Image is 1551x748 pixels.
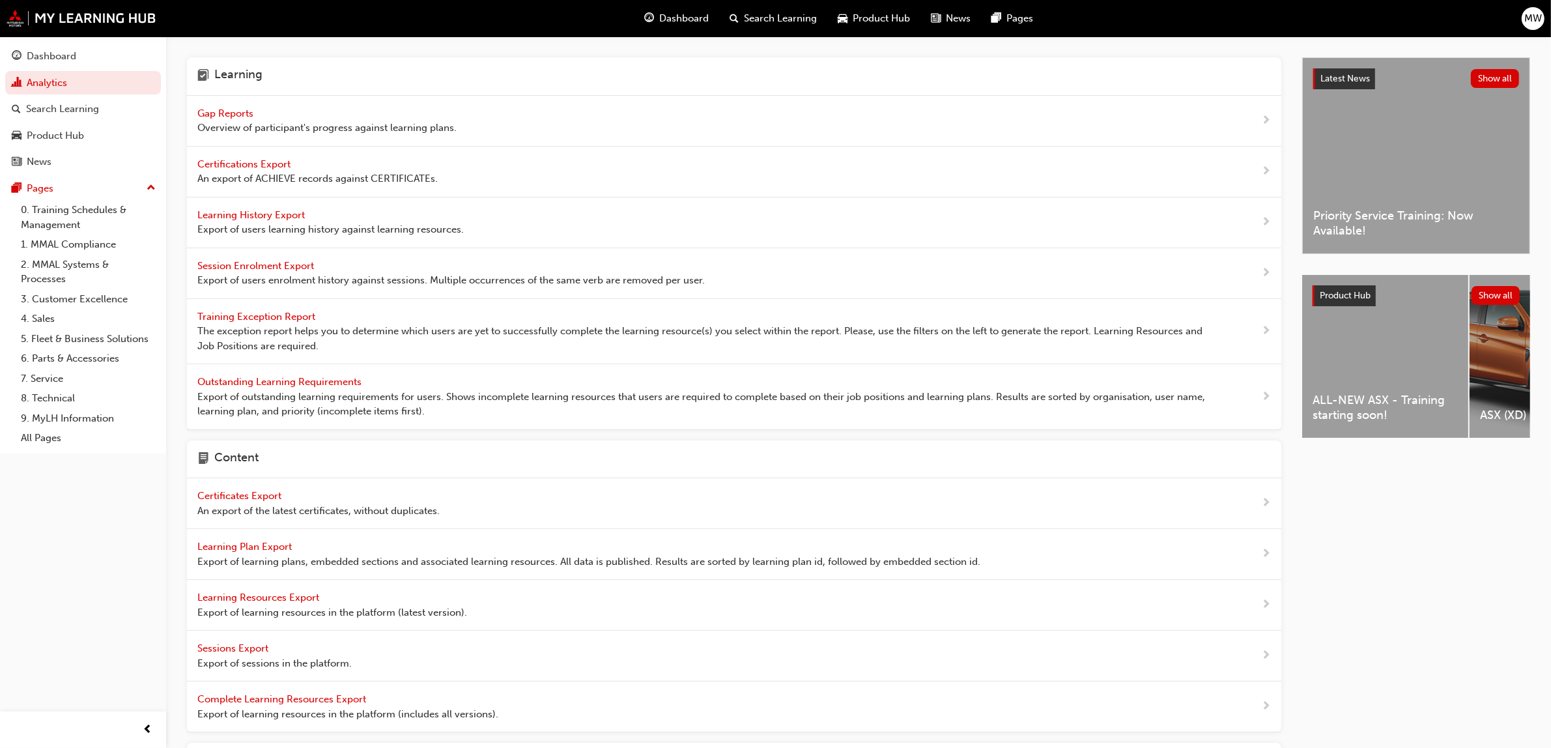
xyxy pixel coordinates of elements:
[1522,7,1544,30] button: MW
[27,154,51,169] div: News
[197,68,209,85] span: learning-icon
[26,102,99,117] div: Search Learning
[27,49,76,64] div: Dashboard
[197,642,271,654] span: Sessions Export
[5,44,161,68] a: Dashboard
[16,428,161,448] a: All Pages
[720,5,828,32] a: search-iconSearch Learning
[16,329,161,349] a: 5. Fleet & Business Solutions
[634,5,720,32] a: guage-iconDashboard
[1261,648,1271,664] span: next-icon
[187,197,1281,248] a: Learning History Export Export of users learning history against learning resources.next-icon
[12,130,21,142] span: car-icon
[828,5,921,32] a: car-iconProduct Hub
[197,376,364,388] span: Outstanding Learning Requirements
[187,529,1281,580] a: Learning Plan Export Export of learning plans, embedded sections and associated learning resource...
[921,5,982,32] a: news-iconNews
[197,656,352,671] span: Export of sessions in the platform.
[1471,69,1520,88] button: Show all
[982,5,1044,32] a: pages-iconPages
[5,177,161,201] button: Pages
[147,180,156,197] span: up-icon
[16,349,161,369] a: 6. Parts & Accessories
[16,289,161,309] a: 3. Customer Excellence
[745,11,818,26] span: Search Learning
[197,324,1219,353] span: The exception report helps you to determine which users are yet to successfully complete the lear...
[197,707,498,722] span: Export of learning resources in the platform (includes all versions).
[1261,546,1271,562] span: next-icon
[1261,323,1271,339] span: next-icon
[1302,275,1468,438] a: ALL-NEW ASX - Training starting soon!
[12,51,21,63] span: guage-icon
[838,10,848,27] span: car-icon
[187,682,1281,732] a: Complete Learning Resources Export Export of learning resources in the platform (includes all ver...
[16,255,161,289] a: 2. MMAL Systems & Processes
[197,592,322,603] span: Learning Resources Export
[946,11,971,26] span: News
[27,128,84,143] div: Product Hub
[197,451,209,468] span: page-icon
[214,68,263,85] h4: Learning
[1261,265,1271,281] span: next-icon
[1261,214,1271,231] span: next-icon
[5,42,161,177] button: DashboardAnalyticsSearch LearningProduct HubNews
[197,541,294,553] span: Learning Plan Export
[12,104,21,115] span: search-icon
[1472,286,1520,305] button: Show all
[197,171,438,186] span: An export of ACHIEVE records against CERTIFICATEs.
[1320,73,1370,84] span: Latest News
[197,121,457,136] span: Overview of participant's progress against learning plans.
[197,222,464,237] span: Export of users learning history against learning resources.
[1261,164,1271,180] span: next-icon
[16,200,161,235] a: 0. Training Schedules & Management
[1313,209,1519,238] span: Priority Service Training: Now Available!
[197,390,1219,419] span: Export of outstanding learning requirements for users. Shows incomplete learning resources that u...
[7,10,156,27] img: mmal
[12,78,21,89] span: chart-icon
[992,10,1002,27] span: pages-icon
[197,605,467,620] span: Export of learning resources in the platform (latest version).
[1524,11,1542,26] span: MW
[197,504,440,519] span: An export of the latest certificates, without duplicates.
[12,183,21,195] span: pages-icon
[1313,393,1458,422] span: ALL-NEW ASX - Training starting soon!
[187,147,1281,197] a: Certifications Export An export of ACHIEVE records against CERTIFICATEs.next-icon
[1313,68,1519,89] a: Latest NewsShow all
[16,409,161,429] a: 9. MyLH Information
[645,10,655,27] span: guage-icon
[12,156,21,168] span: news-icon
[1320,290,1371,301] span: Product Hub
[197,209,307,221] span: Learning History Export
[187,299,1281,365] a: Training Exception Report The exception report helps you to determine which users are yet to succ...
[187,478,1281,529] a: Certificates Export An export of the latest certificates, without duplicates.next-icon
[16,369,161,389] a: 7. Service
[197,693,369,705] span: Complete Learning Resources Export
[1302,57,1530,254] a: Latest NewsShow allPriority Service Training: Now Available!
[1261,389,1271,405] span: next-icon
[5,97,161,121] a: Search Learning
[5,71,161,95] a: Analytics
[197,108,256,119] span: Gap Reports
[197,158,293,170] span: Certifications Export
[16,235,161,255] a: 1. MMAL Compliance
[1261,495,1271,511] span: next-icon
[197,260,317,272] span: Session Enrolment Export
[187,631,1281,682] a: Sessions Export Export of sessions in the platform.next-icon
[197,490,284,502] span: Certificates Export
[27,181,53,196] div: Pages
[1261,698,1271,715] span: next-icon
[187,580,1281,631] a: Learning Resources Export Export of learning resources in the platform (latest version).next-icon
[1007,11,1034,26] span: Pages
[660,11,709,26] span: Dashboard
[197,554,980,569] span: Export of learning plans, embedded sections and associated learning resources. All data is publis...
[5,124,161,148] a: Product Hub
[1313,285,1520,306] a: Product HubShow all
[5,150,161,174] a: News
[214,451,259,468] h4: Content
[16,309,161,329] a: 4. Sales
[187,248,1281,299] a: Session Enrolment Export Export of users enrolment history against sessions. Multiple occurrences...
[197,273,705,288] span: Export of users enrolment history against sessions. Multiple occurrences of the same verb are rem...
[143,722,153,738] span: prev-icon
